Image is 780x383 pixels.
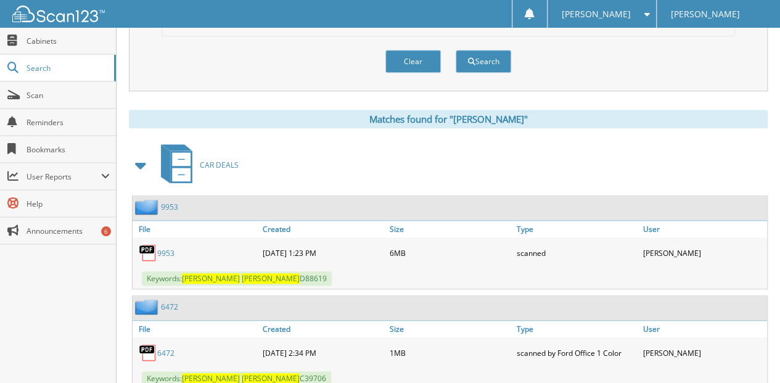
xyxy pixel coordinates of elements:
[640,321,767,337] a: User
[27,36,110,46] span: Cabinets
[387,321,514,337] a: Size
[260,340,387,365] div: [DATE] 2:34 PM
[182,273,240,284] span: [PERSON_NAME]
[27,144,110,155] span: Bookmarks
[161,202,178,212] a: 9953
[154,141,239,189] a: CAR DEALS
[387,221,514,237] a: Size
[135,199,161,215] img: folder2.png
[513,321,640,337] a: Type
[27,63,108,73] span: Search
[27,226,110,236] span: Announcements
[27,171,101,182] span: User Reports
[387,340,514,365] div: 1MB
[129,110,768,128] div: Matches found for "[PERSON_NAME]"
[101,226,111,236] div: 6
[157,248,174,258] a: 9953
[142,271,332,286] span: Keywords: D88619
[27,199,110,209] span: Help
[671,10,740,18] span: [PERSON_NAME]
[200,160,239,170] span: CAR DEALS
[133,221,260,237] a: File
[242,273,300,284] span: [PERSON_NAME]
[387,241,514,265] div: 6MB
[513,221,640,237] a: Type
[27,90,110,101] span: Scan
[456,50,511,73] button: Search
[139,244,157,262] img: PDF.png
[640,241,767,265] div: [PERSON_NAME]
[513,241,640,265] div: scanned
[260,241,387,265] div: [DATE] 1:23 PM
[139,344,157,362] img: PDF.png
[161,302,178,312] a: 6472
[27,117,110,128] span: Reminders
[640,340,767,365] div: [PERSON_NAME]
[133,321,260,337] a: File
[157,348,174,358] a: 6472
[260,321,387,337] a: Created
[513,340,640,365] div: scanned by Ford Office 1 Color
[640,221,767,237] a: User
[135,299,161,315] img: folder2.png
[385,50,441,73] button: Clear
[718,324,780,383] iframe: Chat Widget
[561,10,630,18] span: [PERSON_NAME]
[12,6,105,22] img: scan123-logo-white.svg
[260,221,387,237] a: Created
